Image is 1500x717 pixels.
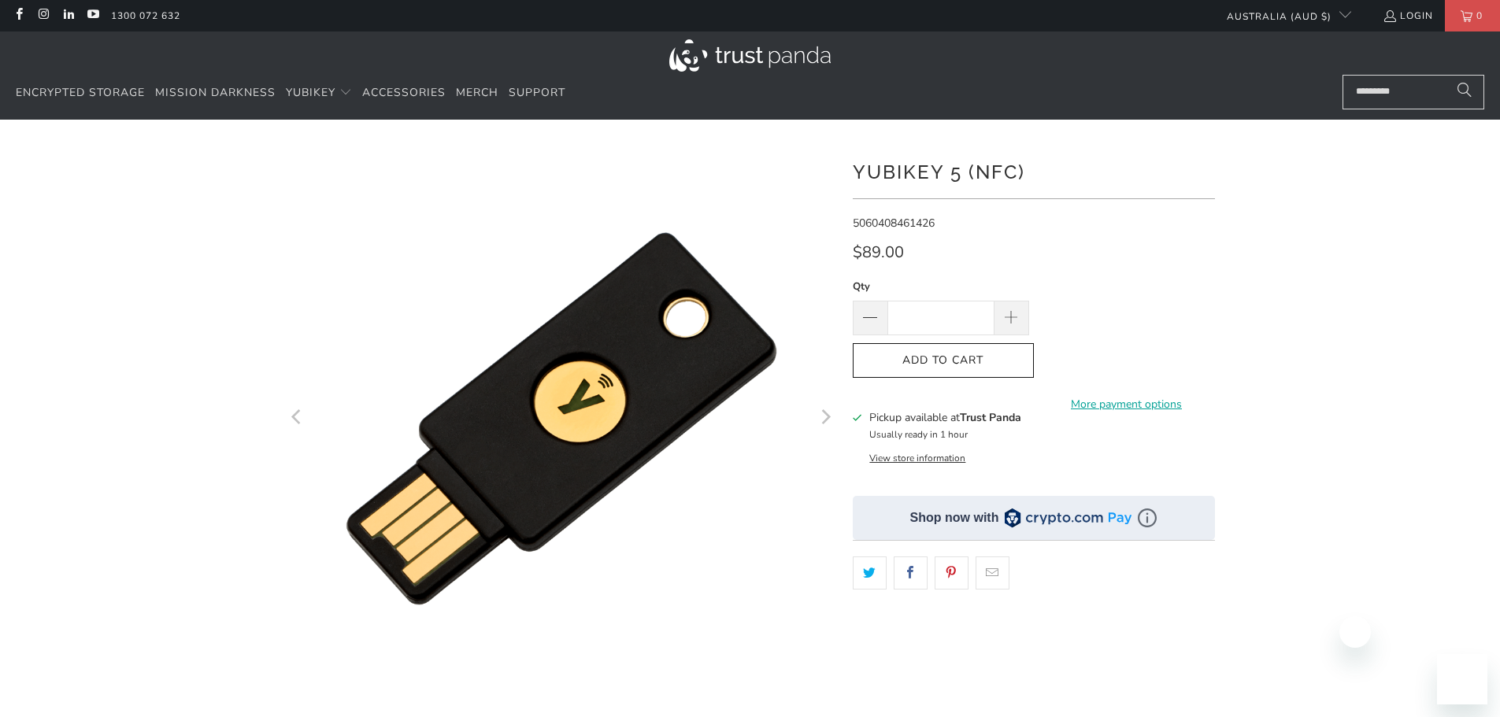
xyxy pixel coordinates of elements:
[155,75,276,112] a: Mission Darkness
[869,354,1017,368] span: Add to Cart
[935,556,969,589] a: Share this on Pinterest
[869,409,1021,426] h3: Pickup available at
[1445,75,1484,109] button: Search
[910,509,999,527] div: Shop now with
[61,9,75,22] a: Trust Panda Australia on LinkedIn
[362,75,446,112] a: Accessories
[813,143,838,694] button: Next
[669,39,831,72] img: Trust Panda Australia
[976,556,1009,589] a: Email this to a friend
[86,9,99,22] a: Trust Panda Australia on YouTube
[509,75,565,112] a: Support
[853,242,904,263] span: $89.00
[853,343,1034,379] button: Add to Cart
[1039,396,1215,413] a: More payment options
[1437,654,1487,704] iframe: Button to launch messaging window
[509,85,565,100] span: Support
[286,143,837,694] a: YubiKey 5 (NFC) - Trust Panda
[111,7,180,24] a: 1300 072 632
[16,75,145,112] a: Encrypted Storage
[960,410,1021,425] b: Trust Panda
[853,155,1215,187] h1: YubiKey 5 (NFC)
[155,85,276,100] span: Mission Darkness
[286,85,335,100] span: YubiKey
[16,85,145,100] span: Encrypted Storage
[853,216,935,231] span: 5060408461426
[362,85,446,100] span: Accessories
[894,556,928,589] a: Share this on Facebook
[869,428,968,441] small: Usually ready in 1 hour
[869,452,965,464] button: View store information
[1339,616,1371,648] iframe: Close message
[16,75,565,112] nav: Translation missing: en.navigation.header.main_nav
[853,556,887,589] a: Share this on Twitter
[1343,75,1484,109] input: Search...
[36,9,50,22] a: Trust Panda Australia on Instagram
[286,75,352,112] summary: YubiKey
[12,9,25,22] a: Trust Panda Australia on Facebook
[1383,7,1433,24] a: Login
[456,85,498,100] span: Merch
[456,75,498,112] a: Merch
[853,278,1029,295] label: Qty
[285,143,310,694] button: Previous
